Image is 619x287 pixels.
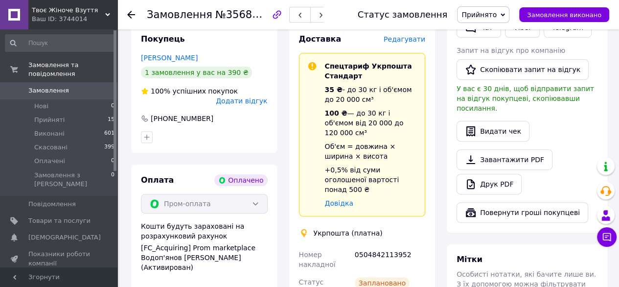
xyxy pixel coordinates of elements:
span: Замовлення з [PERSON_NAME] [34,171,111,189]
span: 399 [104,143,115,152]
span: Номер накладної [299,251,336,268]
span: Прийнято [461,11,497,19]
span: [DEMOGRAPHIC_DATA] [28,233,101,242]
button: Видати чек [457,121,529,142]
div: Статус замовлення [358,10,448,20]
span: Нові [34,102,48,111]
span: Виконані [34,129,65,138]
span: 15 [108,116,115,124]
a: [PERSON_NAME] [141,54,198,62]
div: Кошти будуть зараховані на розрахунковий рахунок [141,221,268,272]
div: [PHONE_NUMBER] [150,114,214,123]
div: - до 30 кг і об'ємом до 20 000 см³ [325,85,417,104]
span: Запит на відгук про компанію [457,47,565,54]
div: успішних покупок [141,86,238,96]
span: Прийняті [34,116,65,124]
div: Ваш ID: 3744014 [32,15,117,24]
span: Скасовані [34,143,68,152]
span: Замовлення виконано [527,11,601,19]
input: Пошук [5,34,115,52]
span: 100% [151,87,170,95]
button: Чат з покупцем [597,227,617,247]
div: Оплачено [214,174,267,186]
button: Скопіювати запит на відгук [457,59,589,80]
div: +0,5% від суми оголошеної вартості понад 500 ₴ [325,165,417,194]
span: Оплачені [34,157,65,166]
span: 601 [104,129,115,138]
span: Замовлення [28,86,69,95]
div: Повернутися назад [127,10,135,20]
span: Замовлення та повідомлення [28,61,117,78]
button: Повернути гроші покупцеві [457,202,588,223]
span: 0 [111,102,115,111]
span: У вас є 30 днів, щоб відправити запит на відгук покупцеві, скопіювавши посилання. [457,85,594,112]
span: 0 [111,171,115,189]
span: 100 ₴ [325,109,347,117]
span: Повідомлення [28,200,76,209]
span: Показники роботи компанії [28,250,91,267]
a: Друк PDF [457,174,522,194]
span: Спецтариф Укрпошта Стандарт [325,62,412,80]
span: Покупець [141,34,185,44]
span: №356837296 [215,8,285,21]
span: Твоє Жіноче Взуття [32,6,105,15]
span: Товари та послуги [28,216,91,225]
div: — до 30 кг і об'ємом від 20 000 до 120 000 см³ [325,108,417,138]
div: Укрпошта (платна) [311,228,385,238]
span: 0 [111,157,115,166]
button: Замовлення виконано [519,7,609,22]
a: Довідка [325,199,353,207]
span: Мітки [457,255,482,264]
span: 35 ₴ [325,86,343,94]
div: 1 замовлення у вас на 390 ₴ [141,67,252,78]
span: Оплата [141,175,174,185]
div: 0504842113952 [353,246,427,273]
span: Доставка [299,34,342,44]
div: Об'єм = довжина × ширина × висота [325,142,417,161]
span: Додати відгук [216,97,267,105]
div: [FC_Acquiring] Prom marketplace Водоп'янов [PERSON_NAME] (Активирован) [141,243,268,272]
span: Замовлення [147,9,212,21]
a: Завантажити PDF [457,149,552,170]
span: Редагувати [384,35,425,43]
